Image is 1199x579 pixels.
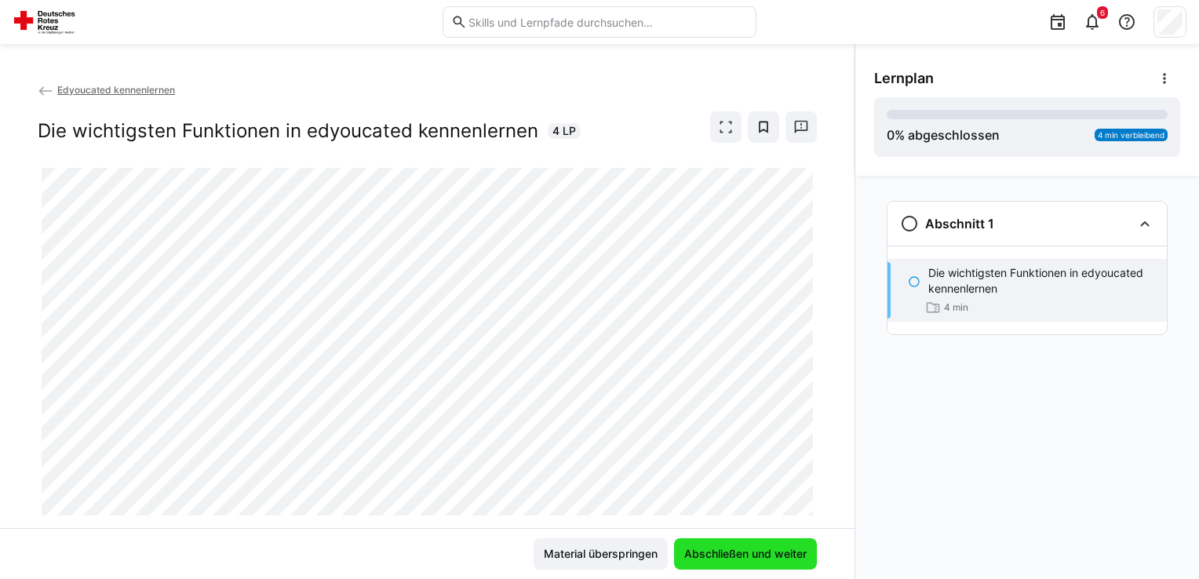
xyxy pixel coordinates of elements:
[1100,8,1105,17] span: 6
[682,546,809,562] span: Abschließen und weiter
[38,84,175,96] a: Edyoucated kennenlernen
[1098,130,1164,140] span: 4 min verbleibend
[674,538,817,570] button: Abschließen und weiter
[534,538,668,570] button: Material überspringen
[874,70,934,87] span: Lernplan
[944,301,968,314] span: 4 min
[552,123,576,139] span: 4 LP
[925,216,994,231] h3: Abschnitt 1
[541,546,660,562] span: Material überspringen
[57,84,175,96] span: Edyoucated kennenlernen
[887,126,1000,144] div: % abgeschlossen
[928,265,1154,297] p: Die wichtigsten Funktionen in edyoucated kennenlernen
[887,127,895,143] span: 0
[38,119,538,143] h2: Die wichtigsten Funktionen in edyoucated kennenlernen
[467,15,748,29] input: Skills und Lernpfade durchsuchen…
